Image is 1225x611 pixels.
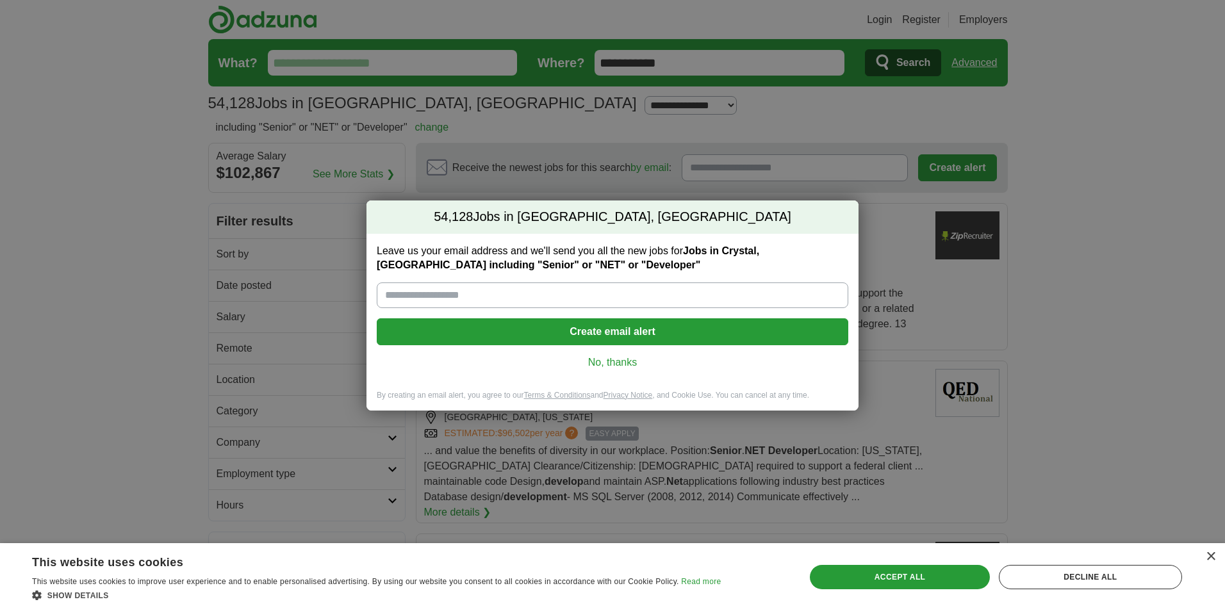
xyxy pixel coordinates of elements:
[681,577,721,586] a: Read more, opens a new window
[604,391,653,400] a: Privacy Notice
[377,244,848,272] label: Leave us your email address and we'll send you all the new jobs for
[366,200,859,234] h2: Jobs in [GEOGRAPHIC_DATA], [GEOGRAPHIC_DATA]
[366,390,859,411] div: By creating an email alert, you agree to our and , and Cookie Use. You can cancel at any time.
[32,589,721,601] div: Show details
[32,551,689,570] div: This website uses cookies
[1206,552,1215,562] div: Close
[377,318,848,345] button: Create email alert
[434,208,473,226] span: 54,128
[999,565,1182,589] div: Decline all
[810,565,989,589] div: Accept all
[377,245,759,270] strong: Jobs in Crystal, [GEOGRAPHIC_DATA] including "Senior" or "NET" or "Developer"
[387,355,838,370] a: No, thanks
[32,577,679,586] span: This website uses cookies to improve user experience and to enable personalised advertising. By u...
[523,391,590,400] a: Terms & Conditions
[47,591,109,600] span: Show details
